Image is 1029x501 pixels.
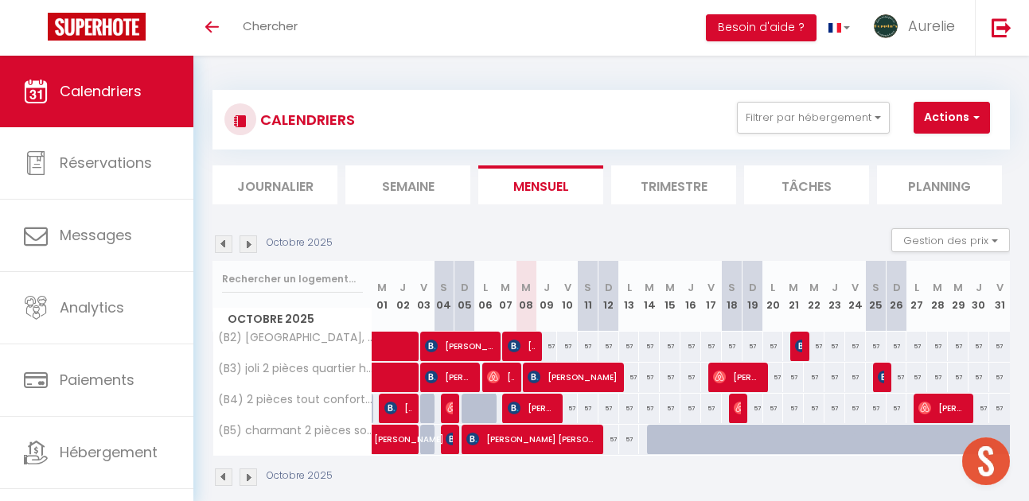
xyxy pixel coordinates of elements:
div: 57 [948,332,969,361]
div: 57 [845,363,866,392]
div: 57 [969,332,989,361]
abbr: V [707,280,715,295]
div: 57 [660,363,680,392]
abbr: S [728,280,735,295]
abbr: L [627,280,632,295]
th: 28 [927,261,948,332]
span: [PERSON_NAME] [528,362,618,392]
span: Octobre 2025 [213,308,372,331]
abbr: D [461,280,469,295]
span: [PERSON_NAME] [487,362,515,392]
th: 24 [845,261,866,332]
span: [PERSON_NAME] [734,393,741,423]
abbr: L [770,280,775,295]
span: Réservations [60,153,152,173]
th: 10 [557,261,578,332]
th: 30 [969,261,989,332]
div: 57 [845,394,866,423]
th: 21 [783,261,804,332]
span: Aurelie [908,16,955,36]
th: 06 [475,261,496,332]
abbr: J [544,280,550,295]
span: [PERSON_NAME] [713,362,762,392]
abbr: M [521,280,531,295]
div: 57 [845,332,866,361]
div: 57 [948,363,969,392]
div: 57 [578,332,598,361]
div: 57 [804,394,824,423]
th: 13 [619,261,640,332]
span: (B3) joli 2 pièces quartier halles angouleme [216,363,375,375]
th: 04 [434,261,454,332]
div: 57 [598,425,619,454]
div: 57 [906,363,927,392]
abbr: M [809,280,819,295]
th: 02 [392,261,413,332]
th: 09 [536,261,557,332]
div: 57 [763,363,784,392]
div: 57 [887,363,907,392]
span: [PERSON_NAME] [878,362,885,392]
div: 57 [680,332,701,361]
div: 57 [989,363,1010,392]
input: Rechercher un logement... [222,265,363,293]
span: [PERSON_NAME] [508,393,556,423]
div: 57 [783,394,804,423]
span: Messages [60,225,132,245]
abbr: S [872,280,879,295]
th: 16 [680,261,701,332]
th: 23 [824,261,845,332]
li: Journalier [212,165,337,204]
th: 07 [496,261,516,332]
div: 57 [619,394,640,423]
div: 57 [824,363,845,392]
abbr: J [688,280,694,295]
abbr: M [953,280,963,295]
div: 57 [804,363,824,392]
div: 57 [887,332,907,361]
th: 12 [598,261,619,332]
th: 29 [948,261,969,332]
button: Besoin d'aide ? [706,14,817,41]
th: 17 [701,261,722,332]
div: 57 [619,425,640,454]
img: ... [874,14,898,38]
span: Chercher [243,17,298,34]
abbr: J [832,280,838,295]
abbr: M [501,280,510,295]
span: [PERSON_NAME] [918,393,967,423]
div: 57 [824,332,845,361]
span: (B4) 2 pièces tout confort Hyper centre ville [216,394,375,406]
span: [PERSON_NAME] [508,331,536,361]
div: 57 [743,332,763,361]
abbr: V [996,280,1004,295]
div: 57 [927,332,948,361]
p: Octobre 2025 [267,235,333,250]
div: 57 [557,332,578,361]
abbr: S [440,280,447,295]
li: Semaine [345,165,470,204]
div: 57 [763,332,784,361]
div: 57 [722,332,743,361]
h3: CALENDRIERS [256,102,355,138]
abbr: M [665,280,675,295]
div: 57 [639,332,660,361]
div: 57 [639,363,660,392]
div: 57 [969,363,989,392]
div: 57 [578,394,598,423]
div: 57 [680,394,701,423]
span: Hébergement [60,442,158,462]
img: Super Booking [48,13,146,41]
div: 57 [701,394,722,423]
div: 57 [557,394,578,423]
div: 57 [536,332,557,361]
div: 57 [598,394,619,423]
div: 57 [927,363,948,392]
th: 03 [413,261,434,332]
th: 20 [763,261,784,332]
div: 57 [680,363,701,392]
div: 57 [660,394,680,423]
abbr: J [976,280,982,295]
div: 57 [743,394,763,423]
div: 57 [783,363,804,392]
